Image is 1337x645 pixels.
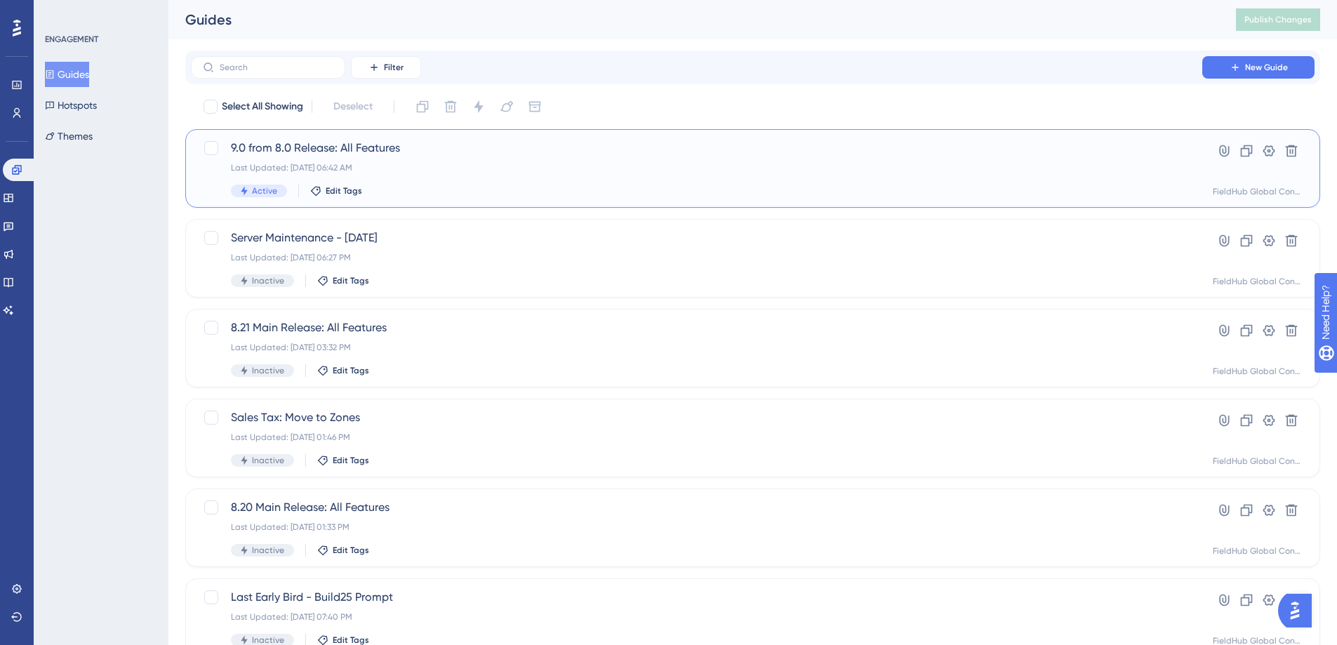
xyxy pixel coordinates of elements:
span: Edit Tags [333,545,369,556]
span: Need Help? [33,4,88,20]
span: 9.0 from 8.0 Release: All Features [231,140,1162,157]
div: ENGAGEMENT [45,34,98,45]
span: Edit Tags [333,365,369,376]
div: Last Updated: [DATE] 03:32 PM [231,342,1162,353]
button: Deselect [321,94,385,119]
div: Guides [185,10,1201,29]
button: Hotspots [45,93,97,118]
span: Publish Changes [1244,14,1312,25]
input: Search [220,62,333,72]
span: Select All Showing [222,98,303,115]
button: Filter [351,56,421,79]
button: Edit Tags [317,545,369,556]
iframe: UserGuiding AI Assistant Launcher [1278,590,1320,632]
button: Themes [45,124,93,149]
span: Edit Tags [326,185,362,197]
div: Last Updated: [DATE] 06:27 PM [231,252,1162,263]
span: 8.21 Main Release: All Features [231,319,1162,336]
div: FieldHub Global Container [1213,186,1303,197]
span: Edit Tags [333,455,369,466]
span: Edit Tags [333,275,369,286]
button: Edit Tags [317,455,369,466]
span: New Guide [1245,62,1288,73]
div: FieldHub Global Container [1213,366,1303,377]
div: FieldHub Global Container [1213,545,1303,557]
span: Filter [384,62,404,73]
div: FieldHub Global Container [1213,276,1303,287]
span: Inactive [252,275,284,286]
span: Sales Tax: Move to Zones [231,409,1162,426]
button: Guides [45,62,89,87]
div: Last Updated: [DATE] 01:33 PM [231,521,1162,533]
span: Server Maintenance - [DATE] [231,230,1162,246]
div: Last Updated: [DATE] 01:46 PM [231,432,1162,443]
div: Last Updated: [DATE] 07:40 PM [231,611,1162,623]
div: FieldHub Global Container [1213,456,1303,467]
span: Last Early Bird - Build25 Prompt [231,589,1162,606]
button: Edit Tags [317,275,369,286]
span: Deselect [333,98,373,115]
span: 8.20 Main Release: All Features [231,499,1162,516]
button: Edit Tags [310,185,362,197]
span: Active [252,185,277,197]
button: Edit Tags [317,365,369,376]
span: Inactive [252,545,284,556]
span: Inactive [252,365,284,376]
button: Publish Changes [1236,8,1320,31]
span: Inactive [252,455,284,466]
div: Last Updated: [DATE] 06:42 AM [231,162,1162,173]
button: New Guide [1202,56,1315,79]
